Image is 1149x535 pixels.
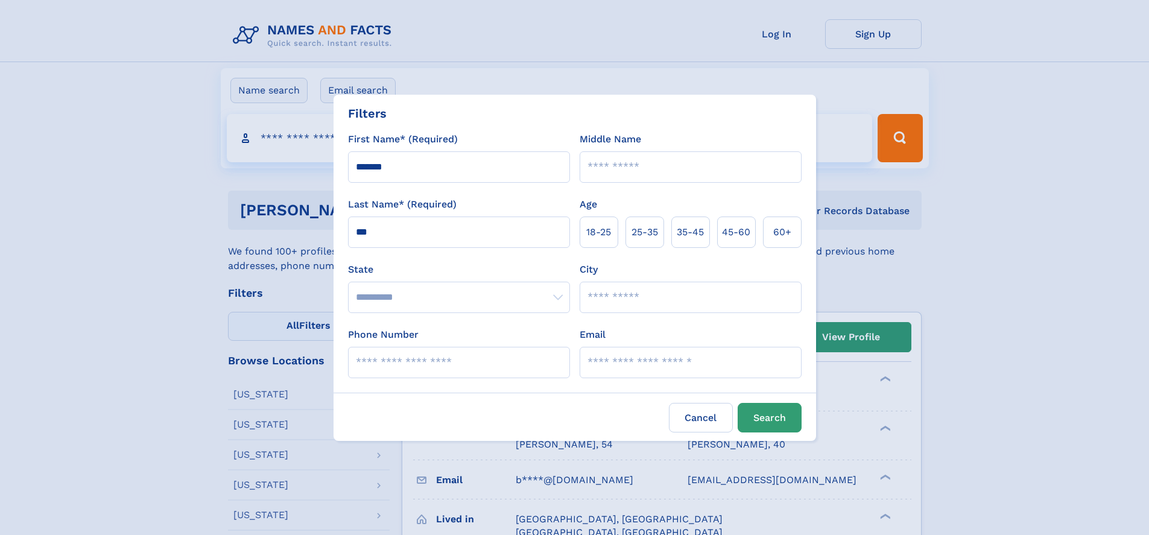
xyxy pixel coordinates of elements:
label: Phone Number [348,328,419,342]
span: 18‑25 [586,225,611,239]
label: Age [580,197,597,212]
span: 35‑45 [677,225,704,239]
label: Email [580,328,606,342]
div: Filters [348,104,387,122]
label: City [580,262,598,277]
span: 60+ [773,225,791,239]
label: State [348,262,570,277]
label: Last Name* (Required) [348,197,457,212]
span: 25‑35 [631,225,658,239]
label: First Name* (Required) [348,132,458,147]
label: Cancel [669,403,733,432]
label: Middle Name [580,132,641,147]
span: 45‑60 [722,225,750,239]
button: Search [738,403,802,432]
